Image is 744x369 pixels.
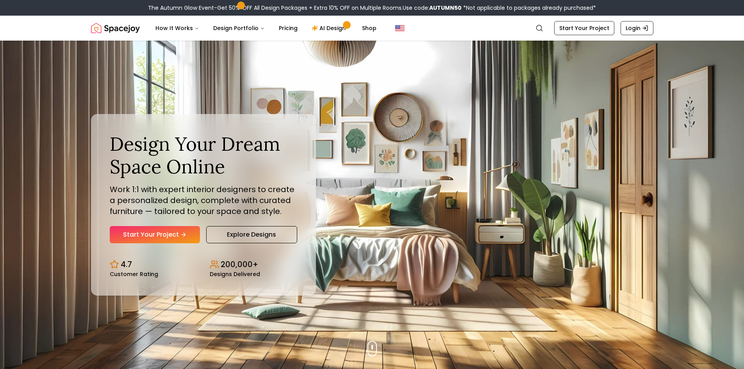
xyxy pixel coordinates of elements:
div: The Autumn Glow Event-Get 50% OFF All Design Packages + Extra 10% OFF on Multiple Rooms. [148,4,596,12]
nav: Global [91,16,653,41]
p: 4.7 [121,259,132,270]
p: 200,000+ [221,259,258,270]
img: Spacejoy Logo [91,20,140,36]
h1: Design Your Dream Space Online [110,133,297,178]
small: Designs Delivered [210,271,260,277]
a: Shop [356,20,383,36]
a: Start Your Project [554,21,614,35]
button: How It Works [149,20,205,36]
a: Start Your Project [110,226,200,243]
div: Design stats [110,253,297,277]
nav: Main [149,20,383,36]
a: Pricing [273,20,304,36]
a: Explore Designs [206,226,297,243]
span: *Not applicable to packages already purchased* [462,4,596,12]
button: Design Portfolio [207,20,271,36]
a: Spacejoy [91,20,140,36]
b: AUTUMN50 [429,4,462,12]
p: Work 1:1 with expert interior designers to create a personalized design, complete with curated fu... [110,184,297,217]
a: Login [621,21,653,35]
a: AI Design [305,20,354,36]
img: United States [395,23,405,33]
span: Use code: [403,4,462,12]
small: Customer Rating [110,271,158,277]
